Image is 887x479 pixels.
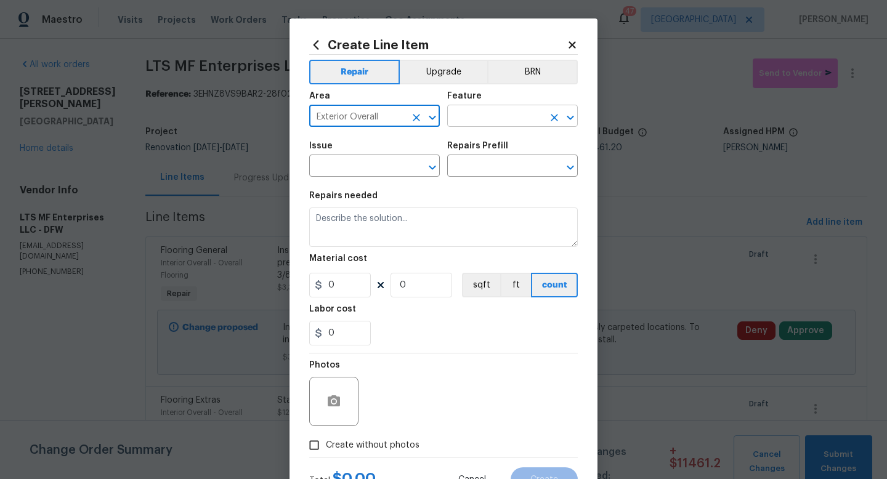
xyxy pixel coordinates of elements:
[309,38,567,52] h2: Create Line Item
[562,109,579,126] button: Open
[309,142,333,150] h5: Issue
[309,305,356,313] h5: Labor cost
[408,109,425,126] button: Clear
[531,273,578,297] button: count
[309,191,378,200] h5: Repairs needed
[309,92,330,100] h5: Area
[562,159,579,176] button: Open
[447,142,508,150] h5: Repairs Prefill
[447,92,482,100] h5: Feature
[424,159,441,176] button: Open
[487,60,578,84] button: BRN
[424,109,441,126] button: Open
[546,109,563,126] button: Clear
[500,273,531,297] button: ft
[462,273,500,297] button: sqft
[309,254,367,263] h5: Material cost
[400,60,488,84] button: Upgrade
[309,60,400,84] button: Repair
[326,439,419,452] span: Create without photos
[309,361,340,369] h5: Photos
